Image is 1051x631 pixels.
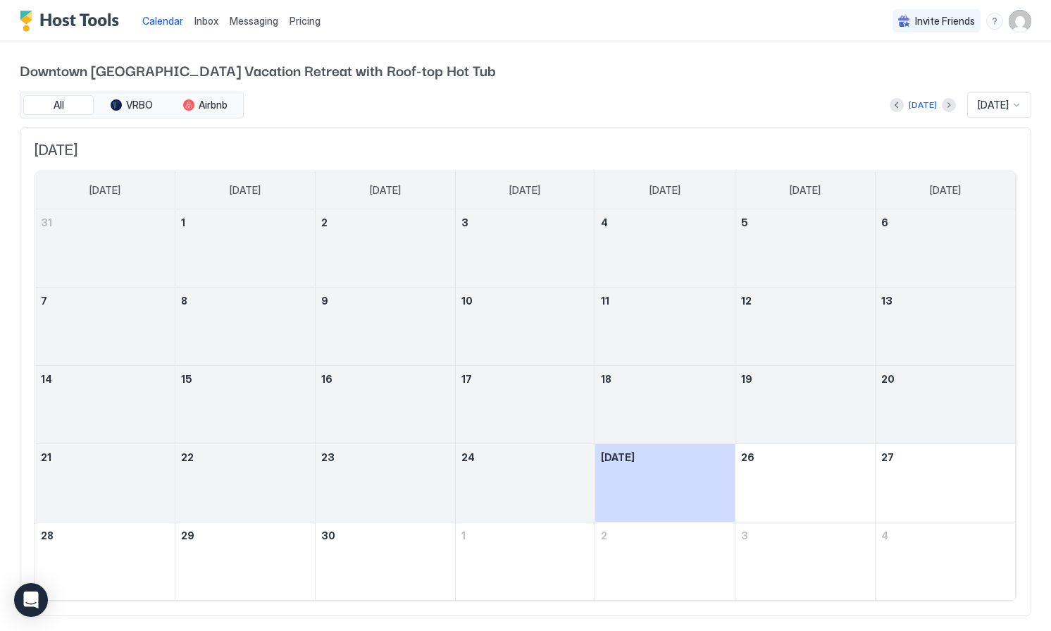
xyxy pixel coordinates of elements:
span: Pricing [290,15,321,27]
button: Airbnb [170,95,240,115]
span: 2 [321,216,328,228]
span: 10 [461,295,473,307]
span: 7 [41,295,47,307]
span: 26 [741,451,754,463]
td: September 10, 2025 [455,288,595,366]
div: menu [986,13,1003,30]
span: 6 [881,216,888,228]
a: September 15, 2025 [175,366,315,392]
a: September 17, 2025 [456,366,595,392]
a: October 4, 2025 [876,522,1015,549]
span: 11 [601,295,609,307]
td: September 25, 2025 [595,444,735,522]
td: September 24, 2025 [455,444,595,522]
span: [DATE] [601,451,635,463]
td: September 11, 2025 [595,288,735,366]
a: September 20, 2025 [876,366,1015,392]
td: September 14, 2025 [35,366,175,444]
span: [DATE] [35,142,1016,159]
a: Sunday [75,171,135,209]
a: Saturday [916,171,975,209]
button: VRBO [97,95,167,115]
td: October 4, 2025 [875,522,1015,601]
a: September 30, 2025 [316,522,455,549]
span: [DATE] [89,184,120,197]
button: Next month [942,98,956,112]
span: 24 [461,451,475,463]
span: 8 [181,295,187,307]
a: September 6, 2025 [876,209,1015,235]
td: September 27, 2025 [875,444,1015,522]
div: Open Intercom Messenger [14,583,48,617]
span: 20 [881,373,895,385]
a: September 18, 2025 [595,366,735,392]
a: September 4, 2025 [595,209,735,235]
span: 3 [461,216,468,228]
span: [DATE] [930,184,961,197]
td: September 4, 2025 [595,209,735,288]
span: 1 [181,216,185,228]
a: September 19, 2025 [735,366,875,392]
span: 27 [881,451,894,463]
span: [DATE] [649,184,680,197]
a: September 16, 2025 [316,366,455,392]
span: 13 [881,295,893,307]
a: September 21, 2025 [35,444,175,470]
a: September 13, 2025 [876,288,1015,314]
button: All [23,95,94,115]
span: [DATE] [230,184,261,197]
a: Wednesday [495,171,554,209]
span: 28 [41,529,54,541]
a: Monday [216,171,275,209]
a: September 24, 2025 [456,444,595,470]
a: Thursday [635,171,695,209]
a: September 2, 2025 [316,209,455,235]
td: September 23, 2025 [315,444,455,522]
div: [DATE] [909,99,937,111]
td: September 15, 2025 [175,366,316,444]
a: Messaging [230,13,278,28]
span: [DATE] [370,184,401,197]
a: Calendar [142,13,183,28]
span: VRBO [126,99,153,111]
td: September 20, 2025 [875,366,1015,444]
div: Host Tools Logo [20,11,125,32]
span: Inbox [194,15,218,27]
a: September 3, 2025 [456,209,595,235]
td: October 2, 2025 [595,522,735,601]
a: Inbox [194,13,218,28]
span: 3 [741,529,748,541]
td: September 6, 2025 [875,209,1015,288]
a: Friday [776,171,835,209]
a: October 1, 2025 [456,522,595,549]
td: September 5, 2025 [735,209,876,288]
td: September 21, 2025 [35,444,175,522]
td: September 7, 2025 [35,288,175,366]
span: Calendar [142,15,183,27]
td: September 18, 2025 [595,366,735,444]
a: September 26, 2025 [735,444,875,470]
span: All [54,99,64,111]
span: Airbnb [199,99,228,111]
span: Downtown [GEOGRAPHIC_DATA] Vacation Retreat with Roof-top Hot Tub [20,59,1031,80]
span: 16 [321,373,332,385]
a: September 12, 2025 [735,288,875,314]
a: September 29, 2025 [175,522,315,549]
td: September 22, 2025 [175,444,316,522]
td: September 13, 2025 [875,288,1015,366]
span: 18 [601,373,611,385]
td: October 3, 2025 [735,522,876,601]
div: tab-group [20,92,244,118]
span: 4 [881,529,888,541]
a: September 23, 2025 [316,444,455,470]
a: September 1, 2025 [175,209,315,235]
span: [DATE] [509,184,540,197]
td: September 3, 2025 [455,209,595,288]
a: September 14, 2025 [35,366,175,392]
td: September 1, 2025 [175,209,316,288]
button: Previous month [890,98,904,112]
a: September 9, 2025 [316,288,455,314]
a: September 5, 2025 [735,209,875,235]
span: 9 [321,295,328,307]
a: September 7, 2025 [35,288,175,314]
